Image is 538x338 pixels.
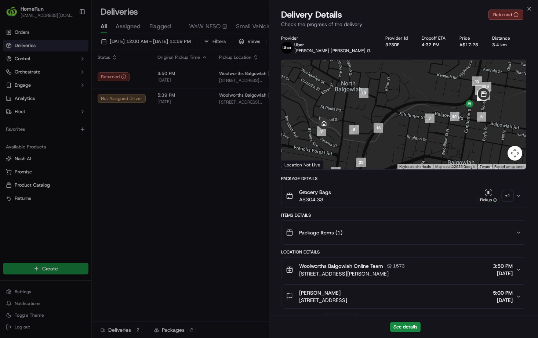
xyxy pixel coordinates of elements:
[281,9,342,21] span: Delivery Details
[385,35,410,41] div: Provider Id
[281,184,526,208] button: Grocery BagsA$304.33Pickup+1
[492,35,512,41] div: Distance
[502,191,513,201] div: + 1
[326,313,358,322] button: Add Event
[399,164,431,169] button: Keyboard shortcuts
[488,10,523,20] button: Returned
[281,249,526,255] div: Location Details
[492,42,512,48] div: 3.4 km
[477,197,499,203] div: Pickup
[425,114,435,123] div: 7
[393,263,405,269] span: 1573
[283,160,308,169] img: Google
[356,158,366,167] div: 23
[299,196,331,203] span: A$304.33
[493,262,513,270] span: 3:50 PM
[359,88,368,98] div: 10
[331,167,341,176] div: 18
[493,289,513,296] span: 5:00 PM
[281,314,321,320] div: Delivery Activity
[349,125,359,134] div: 8
[477,91,486,101] div: 13
[294,48,371,54] span: [PERSON_NAME] [PERSON_NAME] G.
[299,296,347,304] span: [STREET_ADDRESS]
[374,123,383,133] div: 16
[477,189,499,203] button: Pickup
[283,160,308,169] a: Open this area in Google Maps (opens a new window)
[477,189,513,203] button: Pickup+1
[422,35,448,41] div: Dropoff ETA
[299,289,341,296] span: [PERSON_NAME]
[435,165,475,169] span: Map data ©2025 Google
[299,270,407,277] span: [STREET_ADDRESS][PERSON_NAME]
[281,221,526,244] button: Package Items (1)
[281,160,324,169] div: Location Not Live
[390,322,421,332] button: See details
[281,42,293,54] img: uber-new-logo.jpeg
[299,229,342,236] span: Package Items ( 1 )
[480,165,490,169] a: Terms (opens in new tab)
[385,42,399,48] button: 323DE
[494,165,524,169] a: Report a map error
[477,112,486,122] div: 6
[493,270,513,277] span: [DATE]
[281,258,526,282] button: Woolworths Balgowlah Online Team1573[STREET_ADDRESS][PERSON_NAME]3:50 PM[DATE]
[281,285,526,308] button: [PERSON_NAME][STREET_ADDRESS]5:00 PM[DATE]
[294,42,371,48] p: Uber
[450,112,459,121] div: 11
[475,85,485,95] div: 3
[422,42,448,48] div: 4:32 PM
[459,35,480,41] div: Price
[281,212,526,218] div: Items Details
[281,21,526,28] p: Check the progress of the delivery
[299,262,383,270] span: Woolworths Balgowlah Online Team
[281,176,526,181] div: Package Details
[472,76,482,86] div: 15
[459,42,480,48] div: A$17.28
[493,296,513,304] span: [DATE]
[508,146,522,161] button: Map camera controls
[299,188,331,196] span: Grocery Bags
[281,35,374,41] div: Provider
[317,126,326,136] div: 9
[482,82,491,91] div: 14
